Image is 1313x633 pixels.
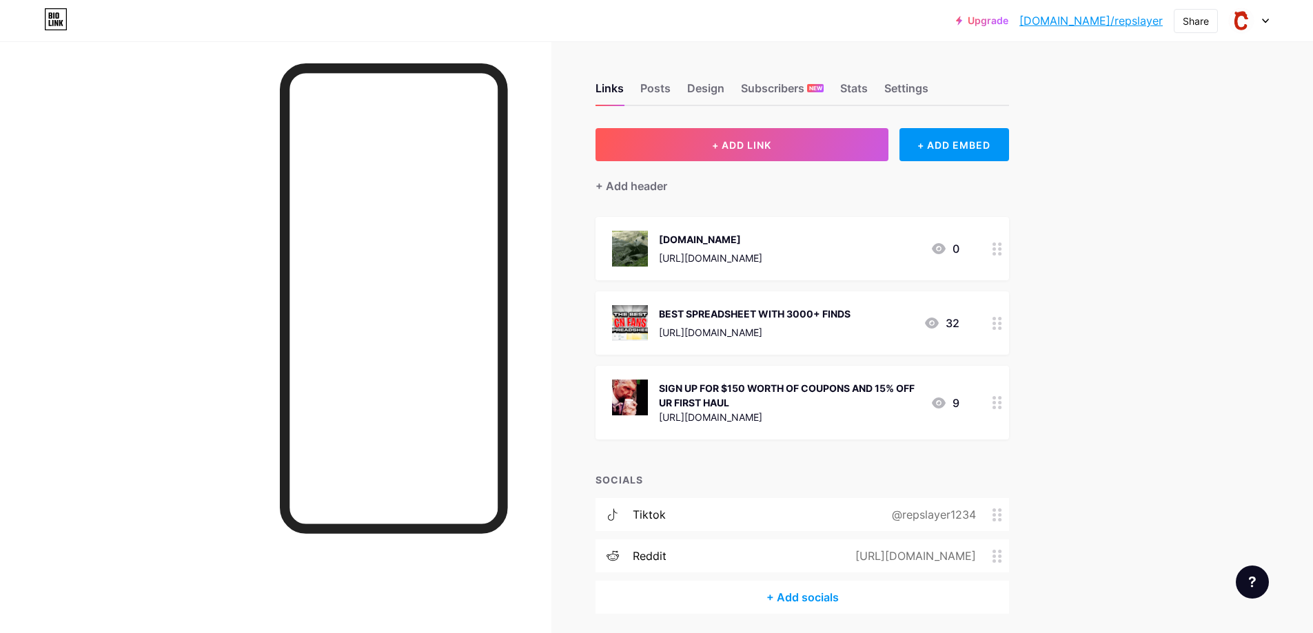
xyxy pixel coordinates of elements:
[930,395,959,411] div: 9
[596,473,1009,487] div: SOCIALS
[596,581,1009,614] div: + Add socials
[1228,8,1254,34] img: repslayer
[640,80,671,105] div: Posts
[596,128,888,161] button: + ADD LINK
[899,128,1009,161] div: + ADD EMBED
[659,232,762,247] div: [DOMAIN_NAME]
[956,15,1008,26] a: Upgrade
[884,80,928,105] div: Settings
[840,80,868,105] div: Stats
[659,410,919,424] div: [URL][DOMAIN_NAME]
[924,315,959,331] div: 32
[1183,14,1209,28] div: Share
[687,80,724,105] div: Design
[659,251,762,265] div: [URL][DOMAIN_NAME]
[612,380,648,415] img: SIGN UP FOR $150 WORTH OF COUPONS AND 15% OFF UR FIRST HAUL
[659,307,851,321] div: BEST SPREADSHEET WITH 3000+ FINDS
[809,84,822,92] span: NEW
[612,305,648,341] img: BEST SPREADSHEET WITH 3000+ FINDS
[633,548,666,564] div: reddit
[712,139,771,151] span: + ADD LINK
[659,381,919,410] div: SIGN UP FOR $150 WORTH OF COUPONS AND 15% OFF UR FIRST HAUL
[596,80,624,105] div: Links
[870,506,993,523] div: @repslayer1234
[659,325,851,340] div: [URL][DOMAIN_NAME]
[633,506,666,523] div: tiktok
[741,80,824,105] div: Subscribers
[596,178,667,194] div: + Add header
[833,548,993,564] div: [URL][DOMAIN_NAME]
[612,231,648,267] img: OwnPanda.store
[1019,12,1163,29] a: [DOMAIN_NAME]/repslayer
[930,240,959,257] div: 0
